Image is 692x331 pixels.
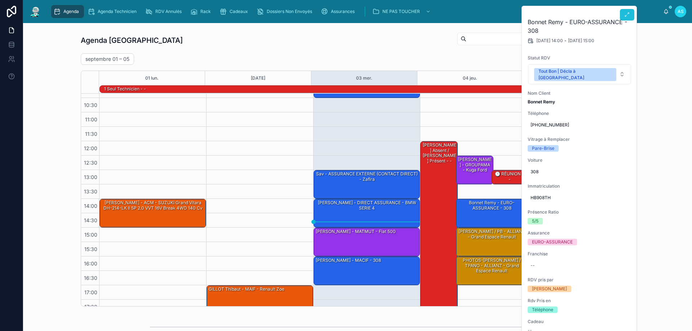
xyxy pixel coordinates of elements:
span: Rdv Pris en [528,298,631,304]
span: 10:30 [82,102,99,108]
div: Bonnet Remy - EURO-ASSURANCE - 308 [456,199,527,227]
div: [PERSON_NAME] absent / [PERSON_NAME] présent - - [422,142,457,164]
span: 11:00 [83,116,99,122]
span: Présence Ratio [528,209,631,215]
div: [PERSON_NAME] - ACM - SUZUKI Grand Vitara DH-214-LK II 5P 2.0 VVT 16V Break 4WD 140 cv [100,199,206,227]
a: Agenda [51,5,84,18]
span: 12:30 [82,160,99,166]
span: 11:30 [83,131,99,137]
div: GILLOT Thibaut - MAIF - Renault Zoe [208,286,285,292]
span: Rack [200,9,211,14]
span: 15:00 [83,232,99,238]
div: [PERSON_NAME] - GROUPAMA - Kuga ford [457,156,493,173]
div: EURO-ASSURANCE [532,239,573,245]
span: HB908TH [531,195,629,201]
span: Assurances [331,9,355,14]
span: 10:00 [82,88,99,94]
span: Nom Client [528,90,631,96]
span: 308 [531,169,629,175]
div: 5/5 [532,218,538,224]
span: RDV pris par [528,277,631,283]
div: sav - ASSURANCE EXTERNE (CONTACT DIRECT) - zafira [315,171,420,183]
span: RDV Annulés [155,9,182,14]
span: 13:00 [82,174,99,180]
strong: Bonnet Remy [528,99,555,104]
h2: Bonnet Remy - EURO-ASSURANCE - 308 [528,18,631,35]
button: 03 mer. [356,71,372,85]
div: 1 seul technicien - - [103,86,147,92]
span: Franchise [528,251,631,257]
div: [PERSON_NAME] / PB - ALLIANZ - Grand espace Renault [456,228,527,256]
div: sav - ASSURANCE EXTERNE (CONTACT DIRECT) - zafira [314,170,420,198]
span: [DATE] 14:00 [536,38,563,44]
span: 16:00 [82,260,99,267]
h2: septembre 01 – 05 [85,55,129,63]
span: Statut RDV [528,55,631,61]
div: [PERSON_NAME] / PB - ALLIANZ - Grand espace Renault [457,228,526,240]
span: 15:30 [83,246,99,252]
div: 🕒 RÉUNION - - [493,171,527,183]
button: 04 jeu. [463,71,477,85]
div: [PERSON_NAME] absent / [PERSON_NAME] présent - - [421,142,457,314]
span: Agenda Technicien [98,9,137,14]
button: [DATE] [251,71,265,85]
div: Téléphone [532,307,553,313]
h1: Agenda [GEOGRAPHIC_DATA] [81,35,183,45]
span: AS [678,9,684,14]
div: [PERSON_NAME] - DIRECT ASSURANCE - BMW SERIE 4 [315,200,420,211]
a: NE PAS TOUCHER [370,5,434,18]
div: [PERSON_NAME] - MACIF - 308 [315,257,382,264]
span: 13:30 [82,188,99,194]
div: Bonnet Remy - EURO-ASSURANCE - 308 [457,200,526,211]
div: PHOTOS-[PERSON_NAME] / TPANO - ALLIANZ - Grand espace Renault [456,257,527,285]
span: Vitrage à Remplacer [528,137,631,142]
span: 16:30 [82,275,99,281]
div: PHOTOS-[PERSON_NAME] / TPANO - ALLIANZ - Grand espace Renault [457,257,526,274]
a: RDV Annulés [143,5,187,18]
span: [PHONE_NUMBER] [531,122,629,128]
div: 🕒 RÉUNION - - [492,170,527,184]
button: 01 lun. [145,71,159,85]
span: 14:30 [82,217,99,223]
div: [PERSON_NAME] [532,286,567,292]
span: NE PAS TOUCHER [382,9,420,14]
div: 1 seul technicien - - [103,85,147,93]
span: Cadeau [528,319,631,325]
span: 17:00 [83,289,99,295]
span: Téléphone [528,111,631,116]
button: Select Button [528,64,631,84]
span: Dossiers Non Envoyés [267,9,312,14]
span: Cadeaux [230,9,248,14]
span: Voiture [528,157,631,163]
div: Pare-Brise [532,145,554,152]
a: Cadeaux [217,5,253,18]
span: Assurance [528,230,631,236]
div: GILLOT Thibaut - MAIF - Renault Zoe [207,286,313,314]
span: 12:00 [82,145,99,151]
a: Agenda Technicien [85,5,142,18]
a: Assurances [319,5,360,18]
div: [PERSON_NAME] - DIRECT ASSURANCE - BMW SERIE 4 [314,199,420,227]
span: 17:30 [83,304,99,310]
span: - [564,38,567,44]
span: Agenda [63,9,79,14]
div: Tout Bon | Décla à [GEOGRAPHIC_DATA] [538,68,612,81]
a: Rack [188,5,216,18]
span: Immatriculation [528,183,631,189]
div: [PERSON_NAME] - MATMUT - Fiat 500 [315,228,396,235]
a: Dossiers Non Envoyés [254,5,317,18]
div: scrollable content [48,4,663,19]
div: [PERSON_NAME] - MATMUT - Fiat 500 [314,228,420,256]
div: [PERSON_NAME] - MACIF - 308 [314,257,420,285]
div: [PERSON_NAME] - GROUPAMA - Kuga ford [456,156,493,184]
div: [PERSON_NAME] - ACM - SUZUKI Grand Vitara DH-214-LK II 5P 2.0 VVT 16V Break 4WD 140 cv [101,200,205,211]
span: [DATE] 15:00 [568,38,594,44]
img: App logo [29,6,42,17]
div: -- [531,263,535,268]
span: 14:00 [82,203,99,209]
